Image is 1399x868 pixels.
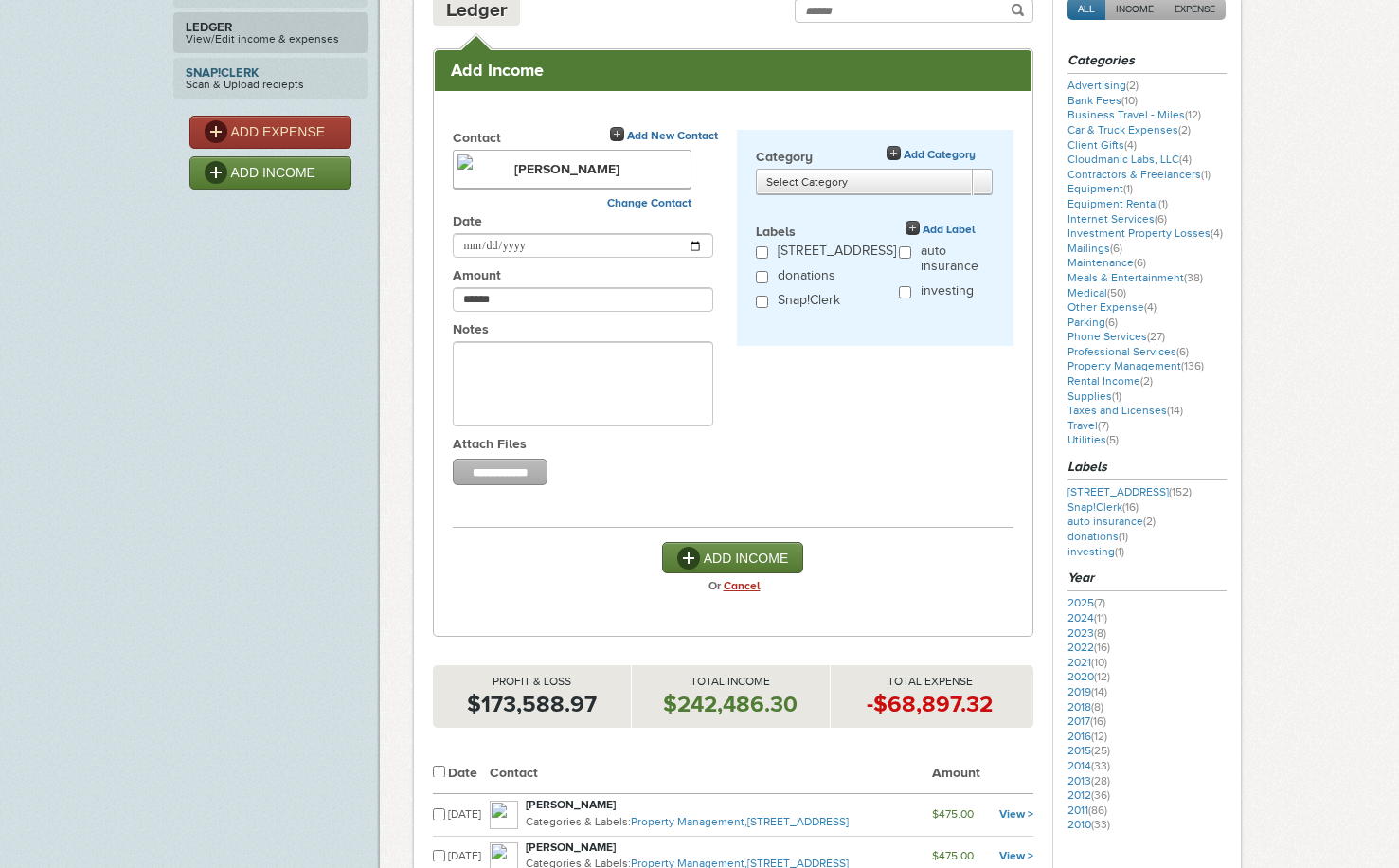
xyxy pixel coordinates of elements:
th: Amount [932,756,1033,794]
label: Amount [453,267,737,287]
strong: [PERSON_NAME] [526,798,616,811]
span: (14) [1167,404,1183,417]
a: Supplies [1067,389,1121,403]
strong: $173,588.97 [467,691,597,716]
p: Total Income [632,675,830,690]
span: (25) [1091,744,1110,757]
p: Categories & Labels: [526,813,932,832]
span: (10) [1091,656,1107,669]
a: 2016 [1067,730,1107,743]
span: (1) [1123,182,1133,195]
a: 2019 [1067,685,1107,698]
span: (12) [1185,108,1201,121]
span: (1) [1115,545,1124,558]
a: Add Category [887,146,976,164]
span: (1) [1112,389,1121,403]
td: [DATE] [448,794,490,836]
span: (6) [1110,242,1122,255]
span: (50) [1107,286,1126,299]
a: View > [999,849,1033,862]
span: (2) [1140,374,1153,388]
span: (1) [1201,168,1211,181]
label: Attach Files [453,436,737,456]
a: Rental Income [1067,374,1153,388]
a: Medical [1067,286,1126,299]
img: 7020.png [457,154,505,170]
strong: -$68,897.32 [867,691,993,716]
a: 2011 [1067,804,1107,817]
span: (8) [1094,626,1106,640]
a: Client Gifts [1067,138,1137,152]
p: Total Expense [831,675,1029,690]
a: Phone Services [1067,330,1165,343]
strong: $242,486.30 [663,691,798,716]
a: investing [1067,545,1124,558]
a: 2012 [1067,788,1110,802]
a: 2021 [1067,656,1107,669]
span: (2) [1143,515,1156,528]
a: 2010 [1067,818,1110,831]
span: (4) [1144,300,1157,314]
small: $475.00 [932,849,974,862]
a: Meals & Entertainment [1067,271,1203,284]
span: (33) [1091,759,1110,772]
label: Notes [453,321,737,341]
a: 2013 [1067,774,1110,787]
a: Business Travel - Miles [1067,108,1201,121]
span: (136) [1181,359,1204,372]
a: Travel [1067,419,1109,432]
label: Contact [453,130,737,150]
span: (10) [1121,94,1138,107]
a: Property Management, [631,815,747,828]
label: Date [453,213,737,233]
span: (4) [1179,153,1192,166]
a: 2024 [1067,611,1107,624]
label: Labels [756,224,995,244]
span: (4) [1124,138,1137,152]
span: (86) [1088,804,1107,817]
span: (8) [1091,700,1103,714]
a: Add New Contact [610,127,718,145]
strong: Or [708,573,721,598]
span: (1) [1119,530,1128,543]
label: [STREET_ADDRESS] [778,244,896,263]
span: (12) [1091,730,1107,743]
a: 2015 [1067,744,1110,757]
span: (7) [1094,596,1105,609]
strong: Snap!Clerk [186,66,355,79]
a: 2025 [1067,596,1105,609]
small: $475.00 [932,807,974,821]
h4: [PERSON_NAME] [457,154,687,178]
a: Add Label [906,221,976,239]
a: Property Management [1067,359,1204,372]
h3: Categories [1067,51,1227,74]
a: Maintenance [1067,256,1146,269]
a: LedgerView/Edit income & expenses [173,12,368,53]
label: Snap!Clerk [778,293,840,313]
th: Date [448,756,490,794]
a: Cancel [724,579,761,592]
span: (12) [1094,670,1110,683]
button: ADD INCOME [662,542,803,573]
span: (11) [1094,611,1107,624]
span: (152) [1169,485,1192,498]
a: Bank Fees [1067,94,1138,107]
span: (2) [1126,79,1139,92]
a: Car & Truck Expenses [1067,123,1191,136]
a: Cloudmanic Labs, LLC [1067,153,1192,166]
p: Profit & Loss [433,675,631,690]
span: (6) [1155,212,1167,226]
a: Utilities [1067,433,1119,446]
a: Mailings [1067,242,1122,255]
span: (1) [1158,197,1168,210]
span: (16) [1090,714,1106,728]
label: investing [921,283,974,303]
span: (33) [1091,818,1110,831]
span: (6) [1105,316,1118,329]
h2: Add Income [451,60,1015,81]
span: (16) [1122,500,1139,514]
a: Professional Services [1067,345,1189,358]
strong: [PERSON_NAME] [526,841,616,854]
a: Snap!ClerkScan & Upload reciepts [173,58,368,99]
span: (16) [1094,641,1110,654]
